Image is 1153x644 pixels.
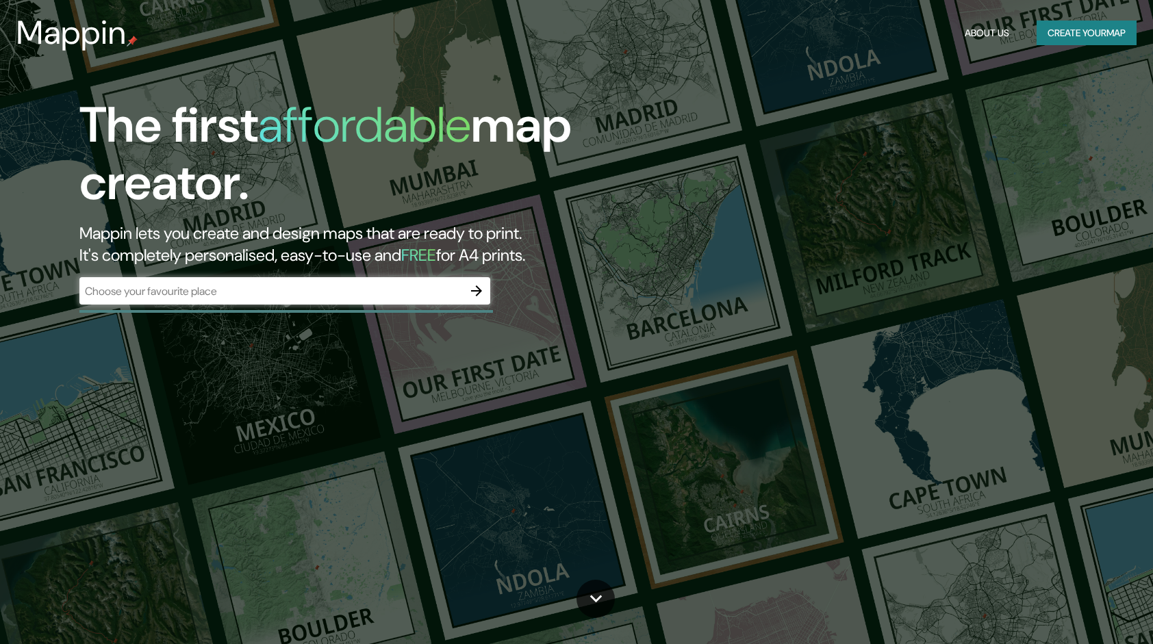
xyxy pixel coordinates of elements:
[1037,21,1137,46] button: Create yourmap
[79,222,656,266] h2: Mappin lets you create and design maps that are ready to print. It's completely personalised, eas...
[127,36,138,47] img: mappin-pin
[959,21,1015,46] button: About Us
[79,283,463,299] input: Choose your favourite place
[16,14,127,52] h3: Mappin
[79,96,656,222] h1: The first map creator.
[258,93,471,157] h1: affordable
[401,244,436,266] h5: FREE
